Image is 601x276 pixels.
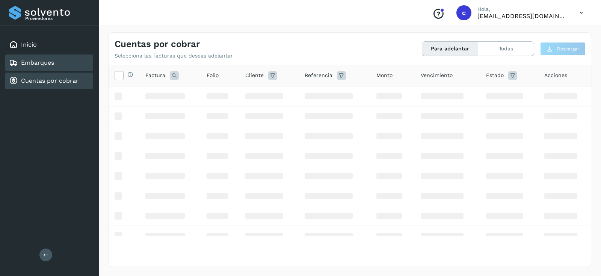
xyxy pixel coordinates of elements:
[5,73,93,89] div: Cuentas por cobrar
[486,71,504,79] span: Estado
[557,45,579,52] span: Descargar
[5,36,93,53] div: Inicio
[421,71,453,79] span: Vencimiento
[478,42,534,56] button: Todas
[21,77,79,84] a: Cuentas por cobrar
[207,71,219,79] span: Folio
[544,71,567,79] span: Acciones
[477,6,568,12] p: Hola,
[477,12,568,20] p: cuentasespeciales8_met@castores.com.mx
[245,71,264,79] span: Cliente
[540,42,586,56] button: Descargar
[5,55,93,71] div: Embarques
[21,41,37,48] a: Inicio
[422,42,478,56] button: Para adelantar
[115,39,200,50] h4: Cuentas por cobrar
[115,53,233,59] p: Selecciona las facturas que deseas adelantar
[376,71,393,79] span: Monto
[25,16,90,21] p: Proveedores
[145,71,165,79] span: Factura
[21,59,54,66] a: Embarques
[305,71,332,79] span: Referencia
